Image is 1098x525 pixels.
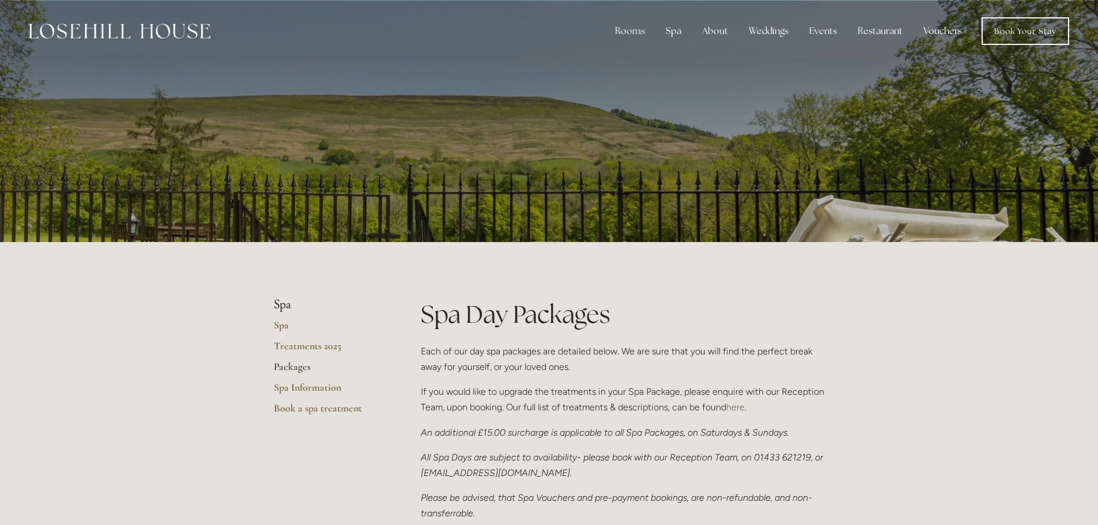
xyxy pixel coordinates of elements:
div: Events [800,20,846,43]
div: Weddings [739,20,798,43]
a: Spa [274,319,384,339]
div: Spa [656,20,691,43]
a: here [726,402,745,413]
li: Spa [274,297,384,312]
a: Treatments 2025 [274,339,384,360]
a: Book Your Stay [982,17,1069,45]
div: Rooms [606,20,654,43]
h1: Spa Day Packages [421,297,825,331]
em: An additional £15.00 surcharge is applicable to all Spa Packages, on Saturdays & Sundays. [421,427,789,438]
div: About [693,20,737,43]
a: Vouchers [914,20,971,43]
img: Losehill House [29,24,210,39]
a: Packages [274,360,384,381]
a: Spa Information [274,381,384,402]
em: All Spa Days are subject to availability- please book with our Reception Team, on 01433 621219, o... [421,452,825,478]
em: Please be advised, that Spa Vouchers and pre-payment bookings, are non-refundable, and non-transf... [421,492,812,519]
div: Restaurant [848,20,912,43]
a: Book a spa treatment [274,402,384,422]
p: Each of our day spa packages are detailed below. We are sure that you will find the perfect break... [421,343,825,375]
p: If you would like to upgrade the treatments in your Spa Package, please enquire with our Receptio... [421,384,825,415]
